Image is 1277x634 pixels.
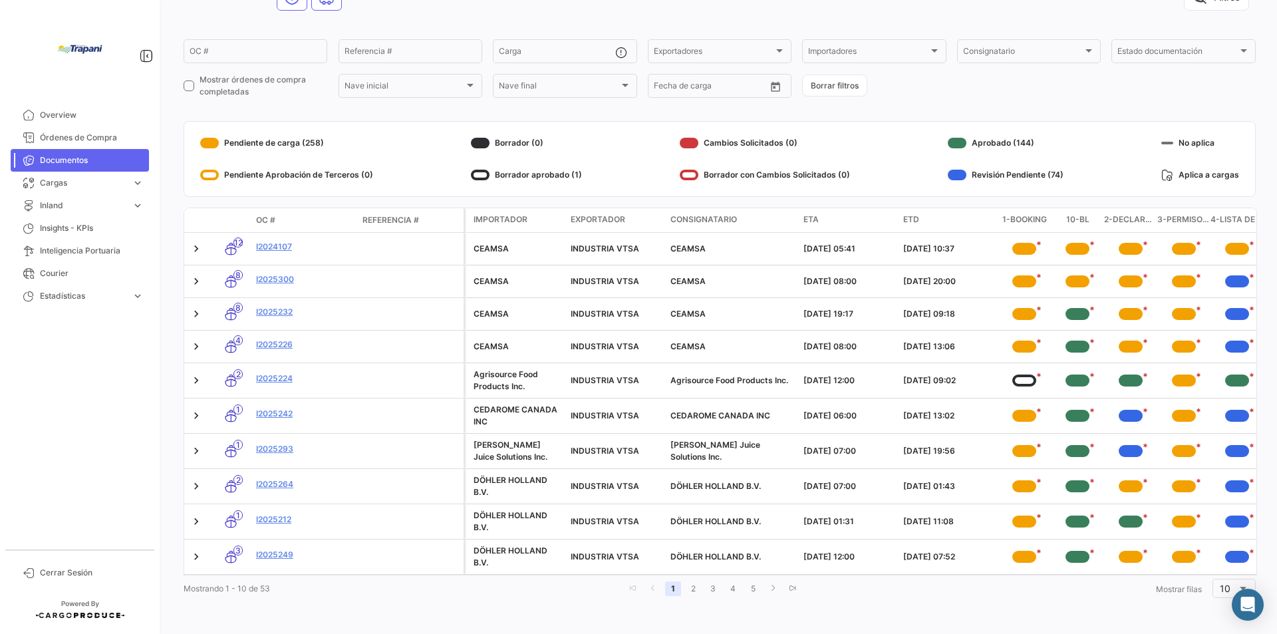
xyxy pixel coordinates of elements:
[670,276,706,286] span: CEAMSA
[256,549,352,561] a: I2025249
[948,132,1064,154] div: Aprobado (144)
[803,341,893,353] div: [DATE] 08:00
[571,551,660,563] div: INDUSTRIA VTSA
[1002,214,1047,227] span: 1-Booking
[251,209,357,232] datatable-header-cell: OC #
[903,375,992,387] div: [DATE] 09:02
[670,243,706,253] span: CEAMSA
[1161,164,1239,186] div: Aplica a cargas
[765,581,781,596] a: go to next page
[903,410,992,422] div: [DATE] 13:02
[903,480,992,492] div: [DATE] 01:43
[190,444,203,458] a: Expand/Collapse Row
[803,375,893,387] div: [DATE] 12:00
[1232,589,1264,621] div: Abrir Intercom Messenger
[803,516,893,528] div: [DATE] 01:31
[963,49,1083,58] span: Consignatario
[256,306,352,318] a: I2025232
[256,408,352,420] a: I2025242
[683,577,703,600] li: page 2
[903,275,992,287] div: [DATE] 20:00
[256,373,352,385] a: I2025224
[471,164,582,186] div: Borrador aprobado (1)
[703,577,723,600] li: page 3
[903,243,992,255] div: [DATE] 10:37
[233,510,243,520] span: 1
[256,478,352,490] a: I2025264
[190,340,203,353] a: Expand/Collapse Row
[1157,208,1210,232] datatable-header-cell: 3-Permiso de embarque
[571,516,660,528] div: INDUSTRIA VTSA
[11,262,149,285] a: Courier
[474,341,560,353] div: CEAMSA
[680,132,850,154] div: Cambios Solicitados (0)
[723,577,743,600] li: page 4
[802,75,867,96] button: Borrar filtros
[565,208,665,232] datatable-header-cell: Exportador
[466,208,565,232] datatable-header-cell: Importador
[670,516,761,526] span: DÖHLER HOLLAND B.V.
[571,214,625,226] span: Exportador
[40,200,126,212] span: Inland
[766,77,785,96] button: Open calendar
[256,514,352,526] a: I2025212
[233,369,243,379] span: 2
[670,309,706,319] span: CEAMSA
[785,581,801,596] a: go to last page
[474,545,560,569] div: DÖHLER HOLLAND B.V.
[256,273,352,285] a: I2025300
[200,74,327,98] span: Mostrar órdenes de compra completadas
[571,480,660,492] div: INDUSTRIA VTSA
[132,200,144,212] span: expand_more
[903,516,992,528] div: [DATE] 11:08
[190,307,203,321] a: Expand/Collapse Row
[670,481,761,491] span: DÖHLER HOLLAND B.V.
[256,214,275,226] span: OC #
[40,267,144,279] span: Courier
[190,275,203,288] a: Expand/Collapse Row
[11,104,149,126] a: Overview
[256,443,352,455] a: I2025293
[474,404,560,428] div: CEDAROME CANADA INC
[743,577,763,600] li: page 5
[665,581,681,596] a: 1
[1051,208,1104,232] datatable-header-cell: 10-BL
[200,164,373,186] div: Pendiente Aprobación de Terceros (0)
[670,410,770,420] span: CEDAROME CANADA INC
[625,581,641,596] a: go to first page
[474,439,560,463] div: [PERSON_NAME] Juice Solutions Inc.
[233,440,243,450] span: 1
[256,339,352,351] a: I2025226
[571,410,660,422] div: INDUSTRIA VTSA
[803,551,893,563] div: [DATE] 12:00
[256,241,352,253] a: I2024107
[745,581,761,596] a: 5
[1066,214,1089,227] span: 10-BL
[803,480,893,492] div: [DATE] 07:00
[474,474,560,498] div: DÖHLER HOLLAND B.V.
[190,550,203,563] a: Expand/Collapse Row
[1220,583,1230,594] span: 10
[803,308,893,320] div: [DATE] 19:17
[11,217,149,239] a: Insights - KPIs
[132,177,144,189] span: expand_more
[670,341,706,351] span: CEAMSA
[233,475,243,485] span: 2
[40,154,144,166] span: Documentos
[998,208,1051,232] datatable-header-cell: 1-Booking
[190,242,203,255] a: Expand/Collapse Row
[474,243,560,255] div: CEAMSA
[725,581,741,596] a: 4
[571,308,660,320] div: INDUSTRIA VTSA
[903,308,992,320] div: [DATE] 09:18
[803,243,893,255] div: [DATE] 05:41
[40,290,126,302] span: Estadísticas
[1161,132,1239,154] div: No aplica
[1104,208,1157,232] datatable-header-cell: 2-Declaración de embarque
[571,375,660,387] div: INDUSTRIA VTSA
[670,440,760,462] span: Doehler Juice Solutions Inc.
[357,209,464,232] datatable-header-cell: Referencia #
[200,132,373,154] div: Pendiente de carga (258)
[571,445,660,457] div: INDUSTRIA VTSA
[184,583,270,593] span: Mostrando 1 - 10 de 53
